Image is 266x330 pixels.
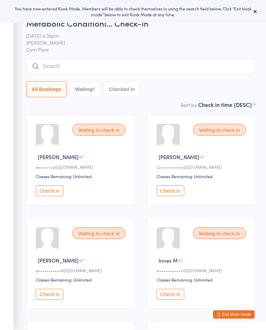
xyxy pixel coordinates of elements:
[26,17,255,29] h2: Metabolic Conditioni… Check-in
[36,277,127,283] div: Classes Remaining: Unlimited
[104,81,140,97] button: Checked in
[36,164,127,170] div: a•••••••2@[DOMAIN_NAME]
[72,124,125,136] div: Waiting to check in
[92,86,95,92] div: 6
[36,185,63,196] button: Check in
[157,289,184,300] button: Check in
[159,153,199,161] span: [PERSON_NAME]
[70,81,100,97] button: Waiting6
[11,6,255,17] div: You have now entered Kiosk Mode. Members will be able to check themselves in using the search fie...
[157,267,248,273] div: I••••••••••••1@[DOMAIN_NAME]
[72,227,125,239] div: Waiting to check in
[36,289,63,300] button: Check in
[26,46,255,53] span: Gym Floor
[38,257,79,264] span: [PERSON_NAME]
[26,32,245,39] span: [DATE] 4:30pm
[213,310,255,319] button: Exit kiosk mode
[26,58,255,74] input: Search
[36,267,127,273] div: a•••••••••••6@[DOMAIN_NAME]
[157,185,184,196] button: Check in
[181,101,197,108] label: Sort by
[38,153,79,161] span: [PERSON_NAME]
[198,101,255,108] div: Check in time (DESC)
[157,277,248,283] div: Classes Remaining: Unlimited
[159,257,178,264] span: Innes M
[36,173,127,179] div: Classes Remaining: Unlimited
[157,164,248,170] div: L•••••••••••y@[DOMAIN_NAME]
[193,124,246,136] div: Waiting to check in
[157,173,248,179] div: Classes Remaining: Unlimited
[26,81,66,97] button: All Bookings
[26,39,245,46] span: [PERSON_NAME]
[193,227,246,239] div: Waiting to check in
